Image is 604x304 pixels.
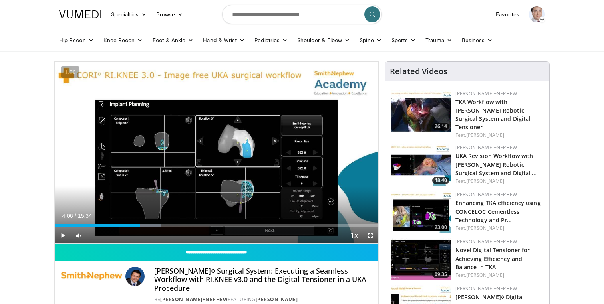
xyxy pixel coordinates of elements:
img: Smith+Nephew [61,267,122,286]
a: Shoulder & Elbow [292,32,355,48]
a: 26:14 [391,90,451,132]
img: 6906a9b6-27f2-4396-b1b2-551f54defe1e.150x105_q85_crop-smart_upscale.jpg [391,238,451,280]
a: Hand & Wrist [198,32,250,48]
img: Avatar [529,6,545,22]
a: Hip Recon [54,32,99,48]
a: Knee Recon [99,32,148,48]
a: Browse [151,6,188,22]
h4: Related Videos [390,67,447,76]
h4: [PERSON_NAME]◊ Surgical System: Executing a Seamless Workflow with RI.KNEE v3.0 and the Digital T... [154,267,372,293]
img: cad15a82-7a4e-4d99-8f10-ac9ee335d8e8.150x105_q85_crop-smart_upscale.jpg [391,191,451,233]
a: [PERSON_NAME]+Nephew [160,296,228,303]
img: 02205603-5ba6-4c11-9b25-5721b1ef82fa.150x105_q85_crop-smart_upscale.jpg [391,144,451,186]
button: Fullscreen [362,227,378,243]
span: 23:00 [432,224,449,231]
a: [PERSON_NAME] [466,225,504,231]
button: Mute [71,227,87,243]
img: VuMedi Logo [59,10,101,18]
a: [PERSON_NAME]+Nephew [455,90,517,97]
video-js: Video Player [55,62,378,244]
div: Feat. [455,178,543,185]
span: 26:14 [432,123,449,130]
a: [PERSON_NAME]+Nephew [455,191,517,198]
a: 09:35 [391,238,451,280]
a: [PERSON_NAME]+Nephew [455,285,517,292]
a: Novel Digital Tensioner for Achieving Efficiency and Balance in TKA [455,246,530,270]
img: a66a0e72-84e9-4e46-8aab-74d70f528821.150x105_q85_crop-smart_upscale.jpg [391,90,451,132]
a: Business [457,32,498,48]
span: 15:34 [78,213,92,219]
a: Foot & Ankle [148,32,199,48]
a: Pediatrics [250,32,292,48]
a: Favorites [491,6,524,22]
a: Spine [355,32,386,48]
div: By FEATURING [154,296,372,303]
a: [PERSON_NAME] [466,132,504,138]
div: Progress Bar [55,224,378,227]
a: Enhancing TKA efficiency using CONCELOC Cementless Technology and Pr… [455,199,541,223]
a: TKA Workflow with [PERSON_NAME] Robotic Surgical System and Digital Tensioner [455,98,531,131]
button: Playback Rate [346,227,362,243]
a: [PERSON_NAME] [466,178,504,184]
span: 4:06 [62,213,73,219]
img: Avatar [125,267,145,286]
input: Search topics, interventions [222,5,382,24]
a: [PERSON_NAME] [466,272,504,278]
span: 09:35 [432,271,449,278]
a: Sports [387,32,421,48]
a: [PERSON_NAME]+Nephew [455,238,517,245]
button: Play [55,227,71,243]
a: Trauma [421,32,457,48]
a: [PERSON_NAME]+Nephew [455,144,517,151]
div: Feat. [455,225,543,232]
a: 18:40 [391,144,451,186]
span: / [75,213,76,219]
a: 23:00 [391,191,451,233]
a: Specialties [106,6,151,22]
span: 18:40 [432,177,449,184]
div: Feat. [455,132,543,139]
div: Feat. [455,272,543,279]
a: UKA Revision Workflow with [PERSON_NAME] Robotic Surgical System and Digital … [455,152,537,176]
a: [PERSON_NAME] [256,296,298,303]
